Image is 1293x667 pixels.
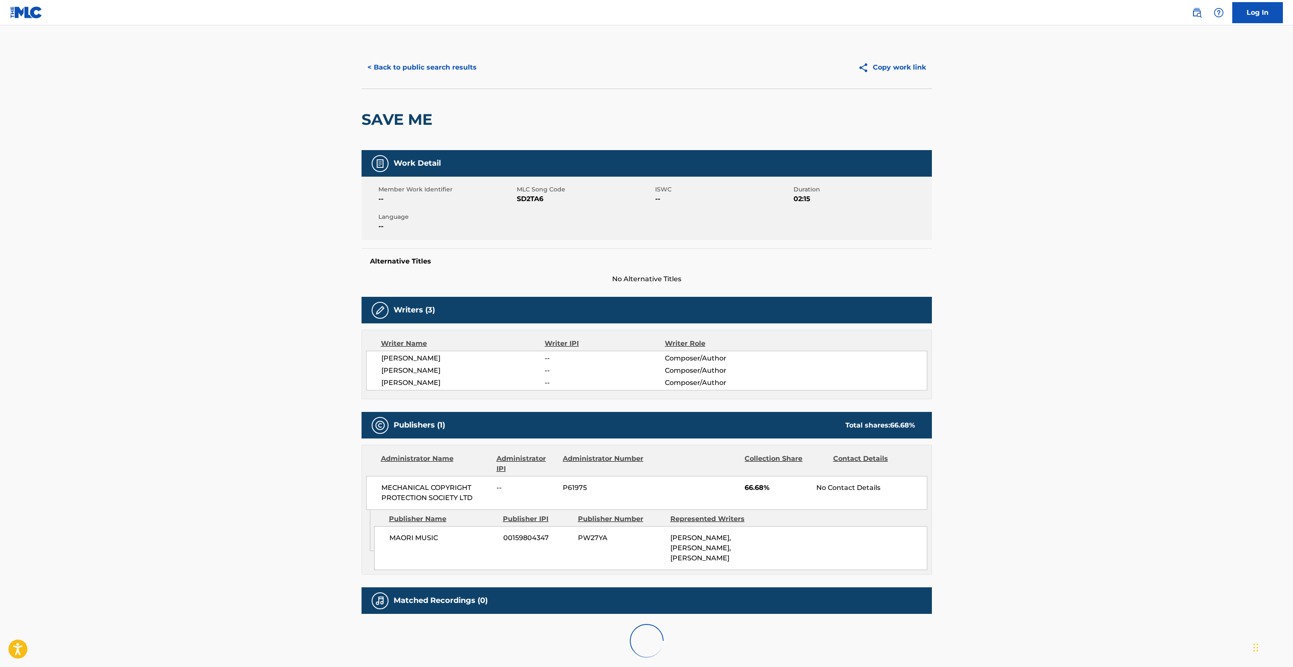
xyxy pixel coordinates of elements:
span: 02:15 [794,194,930,204]
span: P61975 [563,483,645,493]
button: Copy work link [852,57,932,78]
span: [PERSON_NAME] [381,378,545,388]
div: Total shares: [845,420,915,430]
span: Member Work Identifier [378,185,515,194]
img: Publishers [375,420,385,430]
span: Composer/Author [665,378,774,388]
div: Collection Share [745,454,826,474]
h5: Work Detail [394,159,441,168]
span: ISWC [655,185,791,194]
div: Writer Name [381,339,545,349]
a: Public Search [1188,4,1205,21]
div: Administrator IPI [497,454,556,474]
span: -- [497,483,556,493]
div: Administrator Name [381,454,490,474]
span: 66.68% [745,483,810,493]
h5: Matched Recordings (0) [394,596,488,605]
div: Drag [1253,635,1258,660]
span: 00159804347 [503,533,572,543]
div: Writer IPI [545,339,665,349]
div: No Contact Details [816,483,926,493]
span: PW27YA [578,533,664,543]
span: No Alternative Titles [362,274,932,284]
h5: Alternative Titles [370,257,923,266]
span: Composer/Author [665,366,774,376]
span: MAORI MUSIC [389,533,497,543]
span: 66.68 % [890,421,915,429]
img: Copy work link [858,62,873,73]
span: -- [545,353,664,363]
span: Duration [794,185,930,194]
span: [PERSON_NAME] [381,353,545,363]
div: Contact Details [833,454,915,474]
div: Represented Writers [670,514,756,524]
span: [PERSON_NAME] [381,366,545,376]
span: SD2TA6 [517,194,653,204]
span: [PERSON_NAME], [PERSON_NAME], [PERSON_NAME] [670,534,731,562]
span: Composer/Author [665,353,774,363]
h5: Publishers (1) [394,420,445,430]
span: -- [655,194,791,204]
img: Work Detail [375,159,385,169]
span: Language [378,212,515,221]
div: Administrator Number [563,454,645,474]
img: MLC Logo [10,6,43,19]
div: Publisher Number [578,514,664,524]
img: Writers [375,305,385,315]
img: preloader [630,624,664,658]
img: search [1192,8,1202,18]
div: Publisher Name [389,514,497,524]
img: Matched Recordings [375,596,385,606]
a: Log In [1232,2,1283,23]
div: Writer Role [665,339,774,349]
div: Publisher IPI [503,514,572,524]
iframe: Chat Widget [1251,627,1293,667]
span: MECHANICAL COPYRIGHT PROTECTION SOCIETY LTD [381,483,491,503]
img: help [1214,8,1224,18]
span: MLC Song Code [517,185,653,194]
div: Help [1210,4,1227,21]
span: -- [378,221,515,231]
span: -- [378,194,515,204]
span: -- [545,378,664,388]
h5: Writers (3) [394,305,435,315]
h2: SAVE ME [362,110,437,129]
span: -- [545,366,664,376]
button: < Back to public search results [362,57,483,78]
